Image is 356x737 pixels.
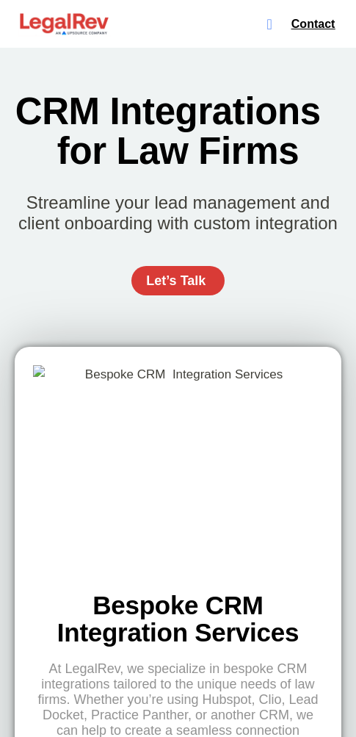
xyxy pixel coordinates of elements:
[11,92,345,170] h2: CRM Integrations for Law Firms
[146,274,206,287] span: Let’s Talk
[33,365,323,649] img: Bespoke CRM Integration Services
[276,18,335,30] a: Contact
[11,193,345,234] p: Streamline your lead management and client onboarding with custom integration
[131,266,224,295] a: Let’s Talk
[33,592,323,647] h2: Bespoke CRM Integration Services
[264,13,276,35] div: Menu Toggle
[291,18,335,30] span: Contact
